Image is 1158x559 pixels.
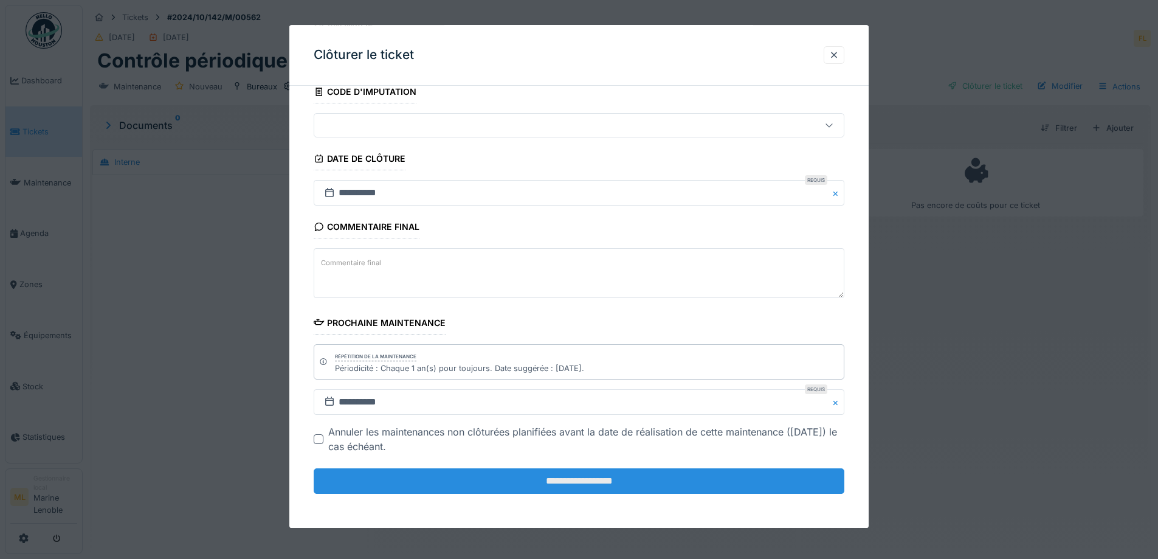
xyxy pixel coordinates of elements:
h3: Clôturer le ticket [314,47,414,63]
div: Prochaine maintenance [314,314,446,335]
div: Date de clôture [314,150,405,171]
div: Périodicité : Chaque 1 an(s) pour toujours. Date suggérée : [DATE]. [335,363,584,374]
div: Répétition de la maintenance [335,353,416,361]
div: Annuler les maintenances non clôturées planifiées avant la date de réalisation de cette maintenan... [328,425,844,454]
div: Requis [805,176,827,186]
div: Code d'imputation [314,83,416,103]
button: Close [831,389,844,415]
button: Close [831,181,844,206]
label: Commentaire final [319,255,384,271]
div: Requis [805,384,827,394]
div: Commentaire final [314,218,419,239]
